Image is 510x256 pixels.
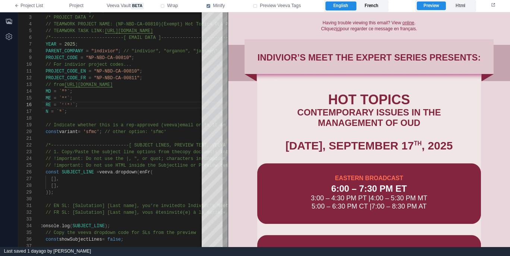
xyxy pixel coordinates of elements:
div: 7 [18,41,32,48]
span: review [180,230,196,235]
span: ; [70,96,72,101]
div: 14 [18,88,32,95]
span: /*---------------------------[ EMAIL DATA ]------- [45,35,180,40]
span: // 1. Copy/Paste the subject line options from the [45,149,180,155]
div: 5 [18,28,32,34]
span: ; [70,89,72,94]
div: 6 [18,34,32,41]
div: 20 [18,129,32,135]
span: dropdown [116,170,137,175]
div: 10 [18,61,32,68]
span: YEAR [45,42,56,47]
span: ; [118,49,121,54]
span: 'sfmc' [83,129,99,135]
span: // TEAMWORK TASK LINK: [45,28,104,34]
span: Veeva Vault [107,3,144,9]
span: const [45,170,59,175]
span: // !important: Do not use the |, ", or quot; chara [45,156,180,161]
span: "NP-NBD-CA-00811" [94,75,139,81]
span: veeva [99,170,113,175]
span: invité(e) à la série « Ce qu’en disent les experts [166,210,300,215]
div: 33 [18,216,32,223]
span: [], [51,183,59,188]
span: `ᵐᵉ` [59,96,70,101]
div: 11 [18,68,32,75]
span: . [59,223,62,229]
span: "NP-NBD-CA-00810" [86,55,131,61]
span: "indivior" [91,49,118,54]
span: ( [137,170,139,175]
span: PROJECT_CODE [45,55,78,61]
span: ; [99,129,102,135]
div: 28 [18,182,32,189]
span: // from [45,82,64,87]
span: ME [45,96,51,101]
span: . [113,170,115,175]
label: Preview [417,1,446,10]
span: // other option: 'sfmc' [105,129,167,135]
span: `ᴺ` [56,109,64,114]
span: EVIEW TEXT, VEEVA DROPDOWNS ]--------------------- [180,143,314,148]
span: // Copy the veeva dropdown code for SLs from the p [45,230,180,235]
span: ; [75,42,78,47]
span: ; [139,75,142,81]
span: `ʳ⁽ᵉ⁾` [59,102,75,108]
div: 8 [18,48,32,55]
span: ; [75,102,78,108]
div: 31 [18,203,32,209]
span: const [45,237,59,242]
span: copy documents into the array values below for EN [180,149,311,155]
span: [], [51,176,59,182]
span: // For indivior project codes... [45,62,131,67]
label: French [356,1,387,10]
span: /* PROJECT DATA */ [45,15,94,20]
div: 24 [18,155,32,162]
span: beta [131,3,144,9]
div: 30 [18,196,32,203]
span: cters in dropdown values [180,156,244,161]
div: 35 [18,229,32,236]
span: [URL][DOMAIN_NAME] [105,28,153,34]
div: 25 [18,162,32,169]
div: 37 [18,243,32,250]
span: = [78,129,81,135]
span: const [45,129,59,135]
div: 3 [18,14,32,21]
span: = [89,75,91,81]
div: 22 [18,142,32,149]
span: [URL][DOMAIN_NAME] [64,82,113,87]
span: ) Hot Topics OLA Program (SFMC email) [180,22,279,27]
span: = [51,109,54,114]
span: = [102,237,105,242]
div: 16 [18,102,32,108]
span: = [86,49,88,54]
span: SUBJECT_LINE [62,170,94,175]
span: // !important: Do not use HTML inside the Subject [45,163,177,168]
label: English [325,1,356,10]
span: = [54,102,56,108]
div: 36 [18,236,32,243]
span: // "indivior", "organon", "janssen" [123,49,217,54]
span: /*-----------------------------[ SUBJECT LINES, PR [45,143,180,148]
span: "NP-NBD-CA-00810" [94,69,139,74]
span: ; [121,237,123,242]
div: WESTERN BROADCAST [37,234,245,241]
div: 17 [18,108,32,115]
span: = [97,170,99,175]
div: 18 [18,115,32,122]
span: N [45,109,48,114]
div: 27 [18,176,32,182]
span: Wrap [167,3,178,9]
span: = [54,96,56,101]
span: = [59,42,62,47]
span: )); [45,190,54,195]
